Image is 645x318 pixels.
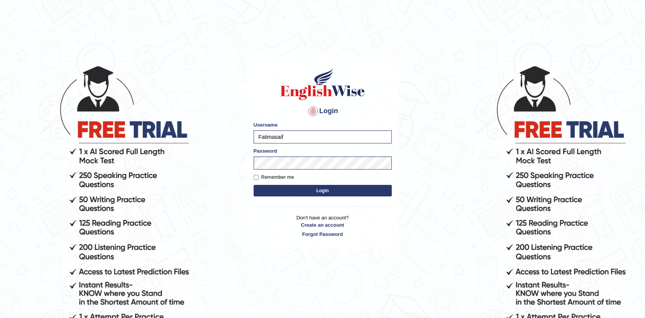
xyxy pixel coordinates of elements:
[254,214,392,238] p: Don't have an account?
[254,105,392,117] h4: Login
[279,67,366,101] img: Logo of English Wise sign in for intelligent practice with AI
[254,121,278,129] label: Username
[254,147,277,155] label: Password
[254,231,392,238] a: Forgot Password
[254,173,294,181] label: Remember me
[254,175,259,180] input: Remember me
[254,185,392,196] button: Login
[254,221,392,229] a: Create an account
